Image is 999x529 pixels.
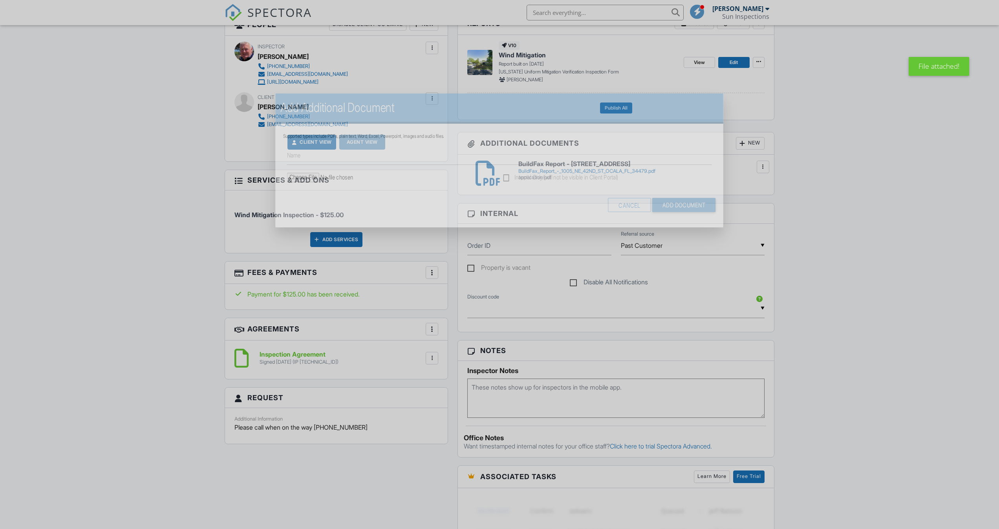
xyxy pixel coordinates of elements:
h2: Add Additional Document [281,100,719,115]
div: Supported types include PDFs, plain text, Word, Excel, Powerpoint, images and audio files. [283,133,716,139]
div: File attached! [909,57,969,76]
input: Add Document [652,198,715,212]
label: Name [287,150,301,159]
div: Cancel [608,198,651,212]
label: Internal Only (will not be visible in Client Portal) [503,174,618,183]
